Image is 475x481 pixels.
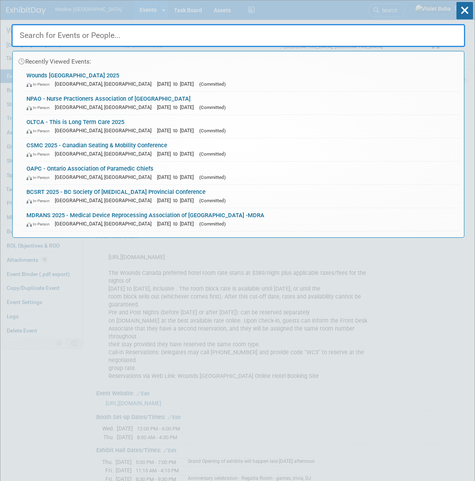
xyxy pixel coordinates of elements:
[157,197,198,203] span: [DATE] to [DATE]
[55,128,155,133] span: [GEOGRAPHIC_DATA], [GEOGRAPHIC_DATA]
[199,198,226,203] span: (Committed)
[199,81,226,87] span: (Committed)
[199,221,226,227] span: (Committed)
[17,51,460,68] div: Recently Viewed Events:
[26,198,53,203] span: In-Person
[157,128,198,133] span: [DATE] to [DATE]
[22,68,460,91] a: Wounds [GEOGRAPHIC_DATA] 2025 In-Person [GEOGRAPHIC_DATA], [GEOGRAPHIC_DATA] [DATE] to [DATE] (Co...
[26,175,53,180] span: In-Person
[55,174,155,180] span: [GEOGRAPHIC_DATA], [GEOGRAPHIC_DATA]
[55,221,155,227] span: [GEOGRAPHIC_DATA], [GEOGRAPHIC_DATA]
[55,151,155,157] span: [GEOGRAPHIC_DATA], [GEOGRAPHIC_DATA]
[55,197,155,203] span: [GEOGRAPHIC_DATA], [GEOGRAPHIC_DATA]
[157,104,198,110] span: [DATE] to [DATE]
[55,81,155,87] span: [GEOGRAPHIC_DATA], [GEOGRAPHIC_DATA]
[22,162,460,184] a: OAPC - Ontario Association of Paramedic Chiefs In-Person [GEOGRAPHIC_DATA], [GEOGRAPHIC_DATA] [DA...
[22,115,460,138] a: OLTCA - This is Long Term Care 2025 In-Person [GEOGRAPHIC_DATA], [GEOGRAPHIC_DATA] [DATE] to [DAT...
[26,128,53,133] span: In-Person
[199,105,226,110] span: (Committed)
[22,185,460,208] a: BCSRT 2025 - BC Society Of [MEDICAL_DATA] Provincial Conference In-Person [GEOGRAPHIC_DATA], [GEO...
[157,81,198,87] span: [DATE] to [DATE]
[26,222,53,227] span: In-Person
[26,105,53,110] span: In-Person
[157,174,198,180] span: [DATE] to [DATE]
[199,175,226,180] span: (Committed)
[26,82,53,87] span: In-Person
[26,152,53,157] span: In-Person
[22,92,460,115] a: NPAO - Nurse Practioners Association of [GEOGRAPHIC_DATA] In-Person [GEOGRAPHIC_DATA], [GEOGRAPHI...
[55,104,155,110] span: [GEOGRAPHIC_DATA], [GEOGRAPHIC_DATA]
[199,128,226,133] span: (Committed)
[11,24,465,47] input: Search for Events or People...
[157,221,198,227] span: [DATE] to [DATE]
[199,151,226,157] span: (Committed)
[22,138,460,161] a: CSMC 2025 - Canadian Seating & Mobility Conference In-Person [GEOGRAPHIC_DATA], [GEOGRAPHIC_DATA]...
[22,208,460,231] a: MDRANS 2025 - Medical Device Reprocessing Association of [GEOGRAPHIC_DATA] -MDRA In-Person [GEOGR...
[157,151,198,157] span: [DATE] to [DATE]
